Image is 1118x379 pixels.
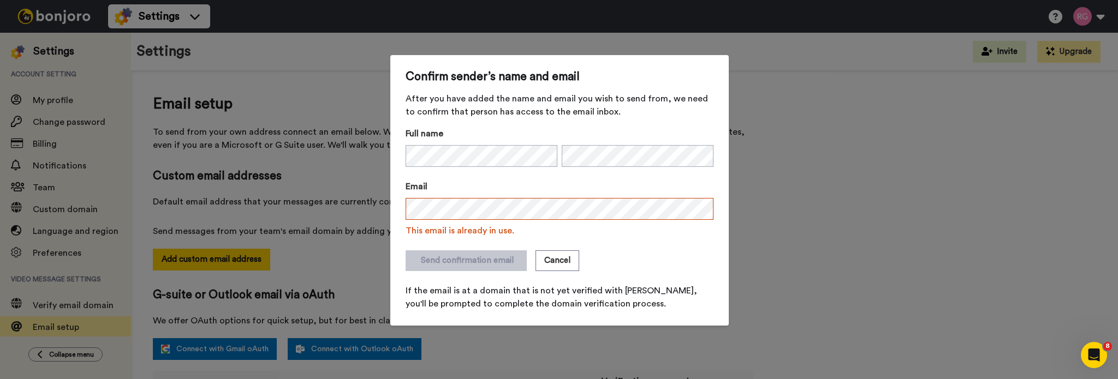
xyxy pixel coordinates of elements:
[406,127,557,140] label: Full name
[1081,342,1107,368] iframe: Intercom live chat
[406,180,713,193] label: Email
[536,250,579,271] button: Cancel
[406,284,713,310] span: If the email is at a domain that is not yet verified with [PERSON_NAME], you'll be prompted to co...
[406,70,713,83] span: Confirm sender’s name and email
[1103,342,1112,351] span: 8
[406,250,527,271] button: Send confirmation email
[406,92,713,118] span: After you have added the name and email you wish to send from, we need to confirm that person has...
[406,224,713,237] span: This email is already in use.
